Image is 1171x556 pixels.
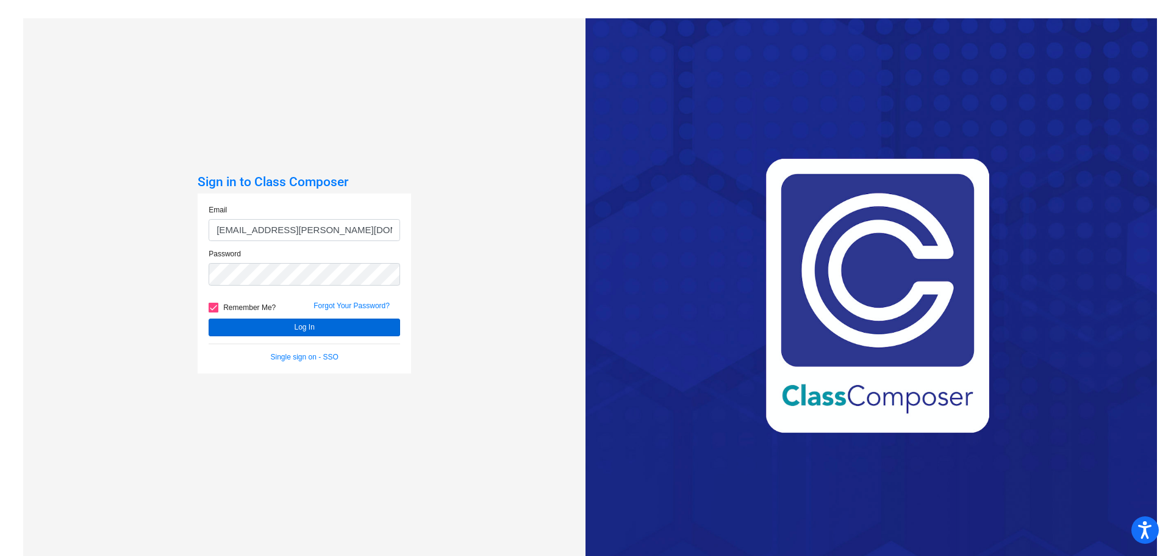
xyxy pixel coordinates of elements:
[209,248,241,259] label: Password
[313,301,390,310] a: Forgot Your Password?
[209,204,227,215] label: Email
[198,175,411,190] h3: Sign in to Class Composer
[271,353,338,361] a: Single sign on - SSO
[223,300,276,315] span: Remember Me?
[209,319,400,336] button: Log In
